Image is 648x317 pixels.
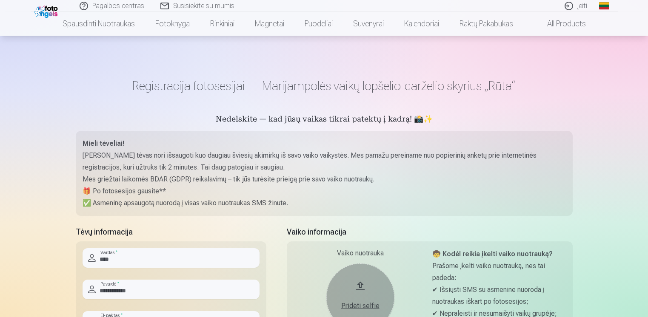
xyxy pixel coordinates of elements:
[449,12,523,36] a: Raktų pakabukas
[432,250,553,258] strong: 🧒 Kodėl reikia įkelti vaiko nuotrauką?
[34,3,60,18] img: /fa2
[335,301,386,311] div: Pridėti selfie
[343,12,394,36] a: Suvenyrai
[52,12,145,36] a: Spausdinti nuotraukas
[83,139,124,147] strong: Mieli tėveliai!
[200,12,245,36] a: Rinkiniai
[83,197,566,209] p: ✅ Asmeninę apsaugotą nuorodą į visas vaiko nuotraukas SMS žinute.
[294,12,343,36] a: Puodeliai
[432,284,566,308] p: ✔ Išsiųsti SMS su asmenine nuoroda į nuotraukas iškart po fotosesijos;
[83,173,566,185] p: Mes griežtai laikomės BDAR (GDPR) reikalavimų – tik jūs turėsite prieigą prie savo vaiko nuotraukų.
[145,12,200,36] a: Fotoknyga
[287,226,573,238] h5: Vaiko informacija
[432,260,566,284] p: Prašome įkelti vaiko nuotrauką, nes tai padeda:
[76,78,573,93] h1: Registracija fotosesijai — Marijampolės vaikų lopšelio-darželio skyrius „Rūta“
[523,12,596,36] a: All products
[76,226,266,238] h5: Tėvų informacija
[83,185,566,197] p: 🎁 Po fotosesijos gausite**
[294,248,427,258] div: Vaiko nuotrauka
[394,12,449,36] a: Kalendoriai
[76,114,573,126] h5: Nedelskite — kad jūsų vaikas tikrai patektų į kadrą! 📸✨
[83,150,566,173] p: [PERSON_NAME] tėvas nori išsaugoti kuo daugiau šviesių akimirkų iš savo vaiko vaikystės. Mes pama...
[245,12,294,36] a: Magnetai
